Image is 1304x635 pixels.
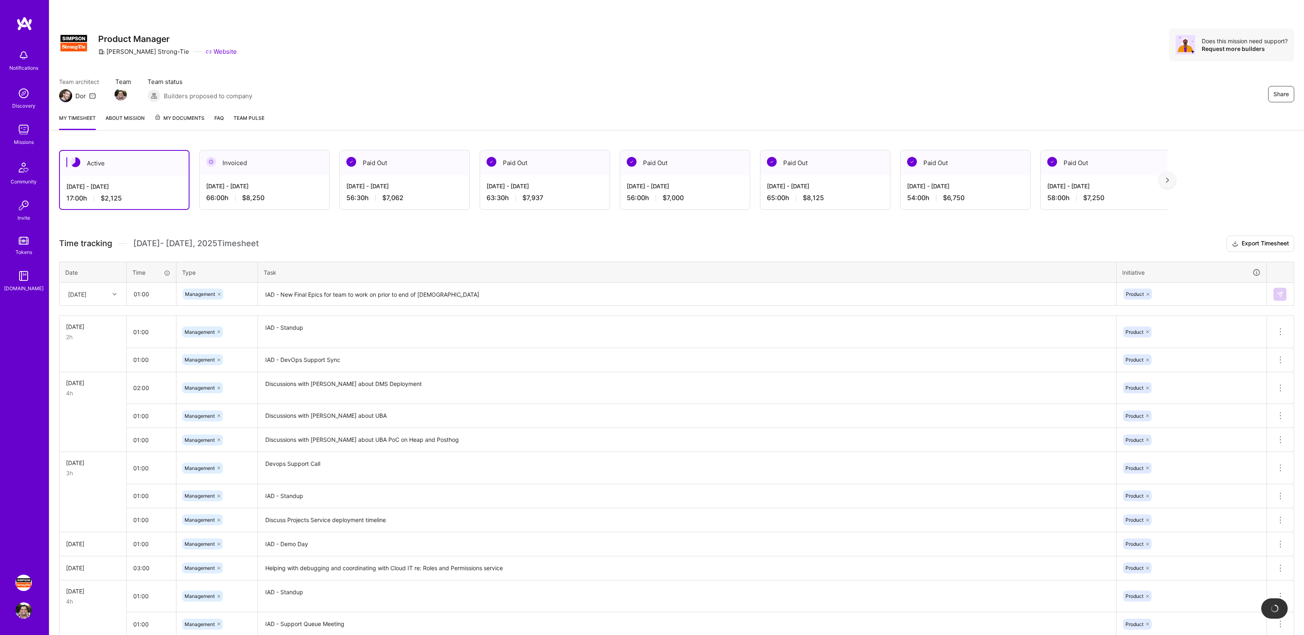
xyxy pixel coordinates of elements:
[259,557,1115,580] textarea: Helping with debugging and coordinating with Cloud IT re: Roles and Permissions service
[59,114,96,130] a: My timesheet
[127,613,176,635] input: HH:MM
[1126,541,1143,547] span: Product
[907,182,1024,190] div: [DATE] - [DATE]
[767,157,777,167] img: Paid Out
[15,248,32,256] div: Tokens
[259,349,1115,371] textarea: IAD - DevOps Support Sync
[1126,621,1143,627] span: Product
[127,321,176,343] input: HH:MM
[346,194,463,202] div: 56:30 h
[1126,357,1143,363] span: Product
[132,268,170,277] div: Time
[127,283,176,305] input: HH:MM
[1126,291,1144,297] span: Product
[487,194,603,202] div: 63:30 h
[1277,291,1283,298] img: Submit
[206,182,323,190] div: [DATE] - [DATE]
[127,509,176,531] input: HH:MM
[1047,194,1164,202] div: 58:00 h
[346,157,356,167] img: Paid Out
[259,429,1115,451] textarea: Discussions with [PERSON_NAME] about UBA PoC on Heap and Posthog
[259,509,1115,531] textarea: Discuss Projects Service deployment timeline
[259,284,1115,305] textarea: IAD - New Final Epics for team to work on prior to end of [DEMOGRAPHIC_DATA]
[66,597,120,606] div: 4h
[1126,437,1143,443] span: Product
[13,575,34,591] a: Simpson Strong-Tie: Product Manager
[258,262,1117,283] th: Task
[522,194,543,202] span: $7,937
[115,77,131,86] span: Team
[1202,45,1288,53] div: Request more builders
[185,621,215,627] span: Management
[1227,236,1294,252] button: Export Timesheet
[133,238,259,249] span: [DATE] - [DATE] , 2025 Timesheet
[112,292,117,296] i: icon Chevron
[4,284,44,293] div: [DOMAIN_NAME]
[1126,593,1143,599] span: Product
[1126,413,1143,419] span: Product
[487,182,603,190] div: [DATE] - [DATE]
[259,581,1115,612] textarea: IAD - Standup
[14,158,33,177] img: Community
[115,88,126,101] a: Team Member Avatar
[66,182,182,191] div: [DATE] - [DATE]
[127,533,176,555] input: HH:MM
[127,429,176,451] input: HH:MM
[148,89,161,102] img: Builders proposed to company
[18,214,30,222] div: Invite
[127,457,176,479] input: HH:MM
[206,157,216,167] img: Invoiced
[101,194,122,203] span: $2,125
[115,88,127,101] img: Team Member Avatar
[68,290,86,298] div: [DATE]
[480,150,610,175] div: Paid Out
[185,493,215,499] span: Management
[1126,329,1143,335] span: Product
[66,194,182,203] div: 17:00 h
[176,262,258,283] th: Type
[663,194,684,202] span: $7,000
[185,465,215,471] span: Management
[1122,268,1261,277] div: Initiative
[259,317,1115,347] textarea: IAD - Standup
[259,485,1115,507] textarea: IAD - Standup
[206,194,323,202] div: 66:00 h
[1126,493,1143,499] span: Product
[98,49,105,55] i: icon CompanyGray
[66,469,120,477] div: 3h
[15,602,32,619] img: User Avatar
[487,157,496,167] img: Paid Out
[620,150,750,175] div: Paid Out
[11,177,37,186] div: Community
[127,585,176,607] input: HH:MM
[66,322,120,331] div: [DATE]
[233,114,264,130] a: Team Pulse
[346,182,463,190] div: [DATE] - [DATE]
[127,405,176,427] input: HH:MM
[15,197,32,214] img: Invite
[9,64,38,72] div: Notifications
[15,85,32,101] img: discovery
[627,182,743,190] div: [DATE] - [DATE]
[214,114,224,130] a: FAQ
[60,151,189,176] div: Active
[66,389,120,397] div: 4h
[185,593,215,599] span: Management
[66,564,120,572] div: [DATE]
[1126,465,1143,471] span: Product
[627,157,637,167] img: Paid Out
[75,92,86,100] div: Dor
[907,157,917,167] img: Paid Out
[106,114,145,130] a: About Mission
[185,385,215,391] span: Management
[205,47,237,56] a: Website
[200,150,329,175] div: Invoiced
[59,238,112,249] span: Time tracking
[127,377,176,399] input: HH:MM
[259,405,1115,427] textarea: Discussions with [PERSON_NAME] about UBA
[1041,150,1170,175] div: Paid Out
[98,47,189,56] div: [PERSON_NAME] Strong-Tie
[66,459,120,467] div: [DATE]
[59,77,99,86] span: Team architect
[185,437,215,443] span: Management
